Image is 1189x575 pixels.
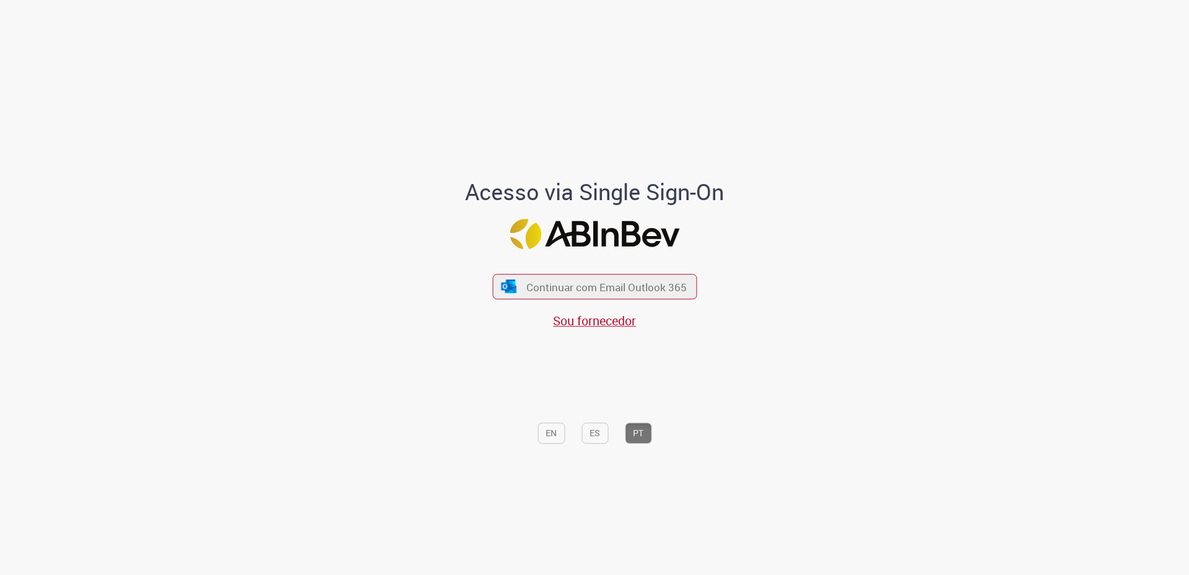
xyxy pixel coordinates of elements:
img: ícone Azure/Microsoft 360 [500,280,518,293]
button: ícone Azure/Microsoft 360 Continuar com Email Outlook 365 [492,274,697,299]
button: EN [538,423,565,444]
span: Continuar com Email Outlook 365 [526,279,687,294]
a: Sou fornecedor [553,312,636,329]
h1: Acesso via Single Sign-On [423,180,767,204]
button: PT [625,423,651,444]
button: ES [581,423,608,444]
img: Logo ABInBev [510,219,679,250]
